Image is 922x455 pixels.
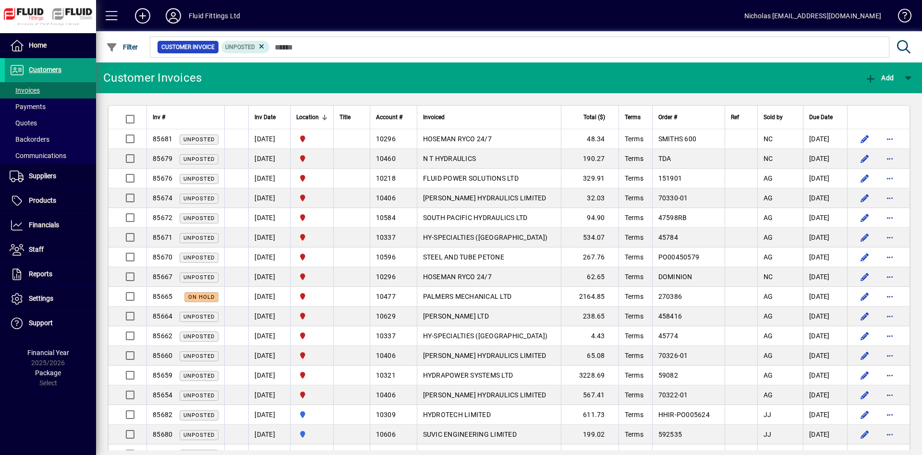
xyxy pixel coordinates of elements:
span: Unposted [183,333,215,340]
td: [DATE] [803,346,847,366]
span: AG [764,174,773,182]
span: 85659 [153,371,172,379]
div: Inv # [153,112,218,123]
span: Unposted [183,274,215,281]
span: Total ($) [583,112,605,123]
button: Edit [857,348,873,363]
button: Edit [857,407,873,422]
span: 10584 [376,214,396,221]
span: TDA [658,155,671,162]
td: [DATE] [803,247,847,267]
span: 59082 [658,371,678,379]
span: AG [764,253,773,261]
div: Inv Date [255,112,284,123]
button: Add [127,7,158,25]
td: 611.73 [561,405,619,425]
span: Add [865,74,894,82]
span: 10309 [376,411,396,418]
a: Knowledge Base [891,2,910,33]
span: Unposted [183,373,215,379]
span: FLUID FITTINGS CHRISTCHURCH [296,153,328,164]
span: SOUTH PACIFIC HYDRAULICS LTD [423,214,528,221]
span: HHIR-PO005624 [658,411,710,418]
span: HYDROTECH LIMITED [423,411,491,418]
div: Order # [658,112,719,123]
td: 4.43 [561,326,619,346]
div: Fluid Fittings Ltd [189,8,240,24]
span: 10606 [376,430,396,438]
button: Add [862,69,896,86]
span: SUVIC ENGINEERING LIMITED [423,430,517,438]
span: AG [764,234,773,241]
span: 10296 [376,135,396,143]
button: More options [882,249,898,265]
td: 329.91 [561,169,619,188]
a: Products [5,189,96,213]
span: 85660 [153,352,172,359]
td: 32.03 [561,188,619,208]
span: HY-SPECIALTIES ([GEOGRAPHIC_DATA]) [423,234,548,241]
span: FLUID FITTINGS CHRISTCHURCH [296,252,328,262]
span: FLUID POWER SOLUTIONS LTD [423,174,519,182]
td: 190.27 [561,149,619,169]
td: 267.76 [561,247,619,267]
span: 47598RB [658,214,687,221]
mat-chip: Customer Invoice Status: Unposted [221,41,270,53]
span: HYDRAPOWER SYSTEMS LTD [423,371,513,379]
span: Terms [625,371,643,379]
span: 10321 [376,371,396,379]
td: [DATE] [803,169,847,188]
button: More options [882,230,898,245]
span: 70322-01 [658,391,688,399]
button: More options [882,289,898,304]
span: Payments [10,103,46,111]
td: [DATE] [248,405,290,425]
a: Suppliers [5,164,96,188]
a: Reports [5,262,96,286]
div: Sold by [764,112,797,123]
span: Suppliers [29,172,56,180]
td: [DATE] [248,188,290,208]
span: 10406 [376,194,396,202]
span: FLUID FITTINGS CHRISTCHURCH [296,291,328,302]
td: [DATE] [803,405,847,425]
span: Unposted [183,412,215,418]
td: [DATE] [248,129,290,149]
button: Edit [857,190,873,206]
td: [DATE] [248,346,290,366]
div: Location [296,112,328,123]
span: Unposted [183,215,215,221]
span: Terms [625,234,643,241]
button: Edit [857,210,873,225]
span: FLUID FITTINGS CHRISTCHURCH [296,212,328,223]
td: [DATE] [248,425,290,444]
a: Invoices [5,82,96,98]
td: [DATE] [803,267,847,287]
td: 48.34 [561,129,619,149]
span: 10406 [376,391,396,399]
button: More options [882,407,898,422]
button: Edit [857,230,873,245]
span: Unposted [183,393,215,399]
div: Invoiced [423,112,555,123]
span: 85667 [153,273,172,281]
span: Reports [29,270,52,278]
span: Financials [29,221,59,229]
span: 270386 [658,293,682,300]
td: [DATE] [803,228,847,247]
span: Terms [625,391,643,399]
td: 3228.69 [561,366,619,385]
span: 45784 [658,234,678,241]
span: 10406 [376,352,396,359]
a: Home [5,34,96,58]
span: Customer Invoice [161,42,215,52]
span: JJ [764,430,772,438]
td: [DATE] [248,228,290,247]
span: 85654 [153,391,172,399]
span: FLUID FITTINGS CHRISTCHURCH [296,350,328,361]
span: AUCKLAND [296,429,328,440]
div: Account # [376,112,411,123]
span: Quotes [10,119,37,127]
span: Terms [625,312,643,320]
span: AG [764,194,773,202]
